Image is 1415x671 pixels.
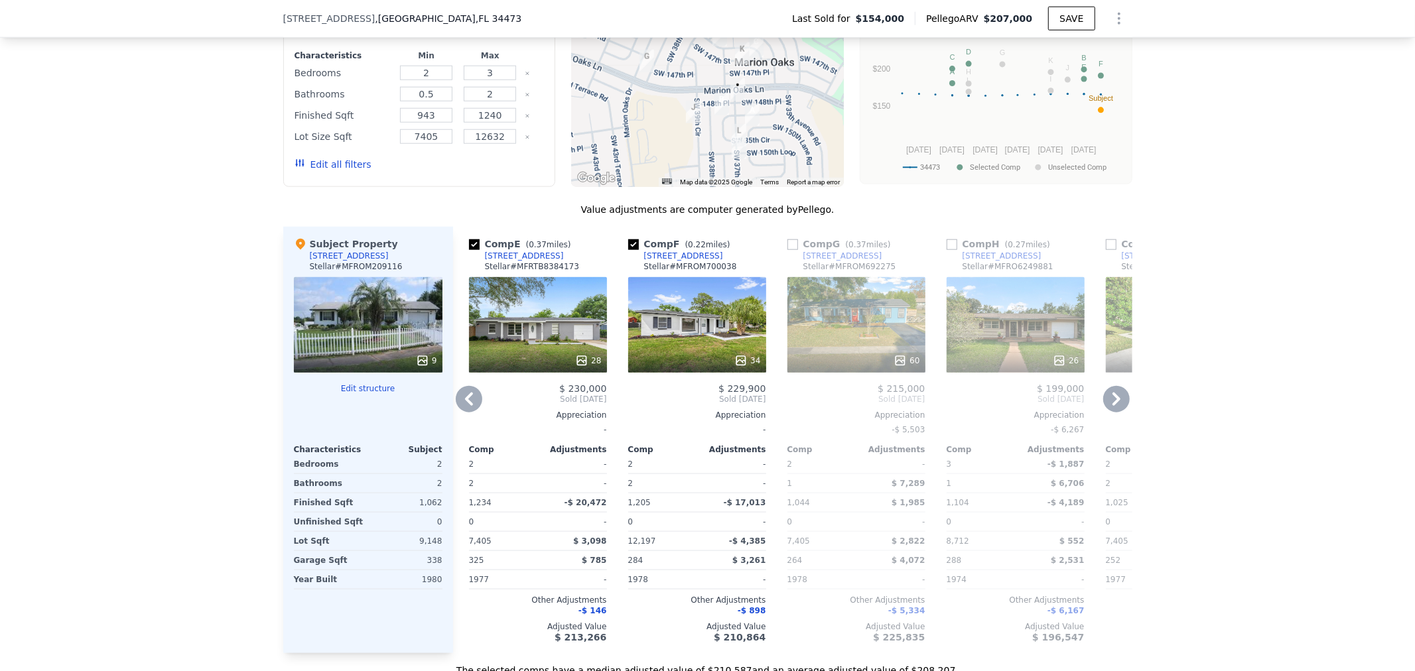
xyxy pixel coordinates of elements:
div: 1 [947,474,1013,493]
span: 0 [1106,517,1111,526]
text: [DATE] [973,145,998,154]
text: K [1048,56,1053,64]
div: Characteristics [295,50,392,61]
div: Adjusted Value [469,621,607,632]
span: -$ 146 [578,606,607,615]
text: D [966,48,971,56]
a: [STREET_ADDRESS] [628,251,723,261]
div: 1,062 [371,493,442,512]
span: ( miles) [521,240,576,249]
span: -$ 5,503 [892,425,925,434]
span: 7,405 [1106,536,1128,546]
a: [STREET_ADDRESS] [1106,251,1201,261]
span: Sold [DATE] [628,394,766,404]
div: 14788 SW 39th Cir [686,101,701,123]
div: 14746 SW 41st Avenue Rd [640,50,654,72]
div: Subject [368,444,442,455]
a: [STREET_ADDRESS] [469,251,564,261]
div: Unfinished Sqft [294,513,366,531]
div: 2 [1106,474,1172,493]
div: Comp E [469,237,576,251]
span: $ 6,706 [1051,479,1084,488]
div: 15011 SW 37th Ter [732,124,746,147]
span: 1,104 [947,498,969,507]
span: $ 1,985 [892,498,925,507]
span: $ 3,098 [573,536,606,546]
button: Keyboard shortcuts [662,178,671,184]
div: Adjustments [1016,444,1085,455]
span: $ 229,900 [718,383,766,394]
div: Adjustments [856,444,925,455]
div: Other Adjustments [947,595,1085,605]
div: 3723 SW 148th Pl [730,78,745,101]
a: Report a map error [787,178,840,186]
span: 0 [628,517,634,526]
text: [DATE] [906,145,931,154]
span: Map data ©2025 Google [680,178,752,186]
div: Bathrooms [295,85,392,103]
text: A [950,68,955,76]
span: 3 [947,459,952,469]
div: Bedrooms [294,455,366,473]
span: , FL 34473 [476,13,521,24]
div: - [859,570,925,589]
text: 34473 [920,163,940,172]
span: $ 2,822 [892,536,925,546]
span: ( miles) [680,240,736,249]
div: Stellar # MFROM700038 [644,261,737,272]
span: -$ 6,267 [1051,425,1084,434]
div: Adjusted Value [787,621,925,632]
div: Comp G [787,237,896,251]
div: Finished Sqft [295,106,392,125]
a: Terms [760,178,779,186]
span: 284 [628,556,643,565]
span: $207,000 [984,13,1033,24]
span: $ 7,289 [892,479,925,488]
span: $ 2,531 [1051,556,1084,565]
span: $ 196,547 [1032,632,1084,642]
span: Last Sold for [792,12,856,25]
text: H [966,68,971,76]
span: 2 [469,459,474,469]
span: [STREET_ADDRESS] [283,12,375,25]
div: 1978 [787,570,854,589]
div: Adjusted Value [628,621,766,632]
span: $ 225,835 [873,632,925,642]
div: 3646 SW 143rd Lane Rd [749,35,764,58]
span: 1,044 [787,498,810,507]
text: [DATE] [1005,145,1030,154]
span: $ 213,266 [555,632,606,642]
span: -$ 17,013 [724,498,766,507]
img: Google [574,170,618,187]
div: Comp [947,444,1016,455]
a: [STREET_ADDRESS] [787,251,882,261]
text: G [1000,49,1006,57]
div: - [541,513,607,531]
text: [DATE] [1038,145,1063,154]
div: Value adjustments are computer generated by Pellego . [283,203,1132,216]
div: Adjustments [538,444,607,455]
div: [STREET_ADDRESS] [803,251,882,261]
text: F [1099,60,1103,68]
text: I [1049,75,1051,83]
div: Comp [469,444,538,455]
div: Year Built [294,570,366,589]
div: 0 [371,513,442,531]
div: [STREET_ADDRESS] [310,251,389,261]
div: Characteristics [294,444,368,455]
div: 15077 SW 37th Ter [732,137,746,159]
span: Pellego ARV [926,12,984,25]
div: 2 [469,474,535,493]
div: - [700,474,766,493]
div: Adjusted Value [1106,621,1244,632]
div: 14912 SW 35th Cir [714,93,729,115]
div: [STREET_ADDRESS] [485,251,564,261]
text: C [950,53,955,61]
div: 28 [575,354,601,367]
div: 2 [371,455,442,473]
div: Other Adjustments [628,595,766,605]
span: $ 4,072 [892,556,925,565]
div: - [628,420,766,439]
span: 1,025 [1106,498,1128,507]
span: 0.27 [1008,240,1026,249]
